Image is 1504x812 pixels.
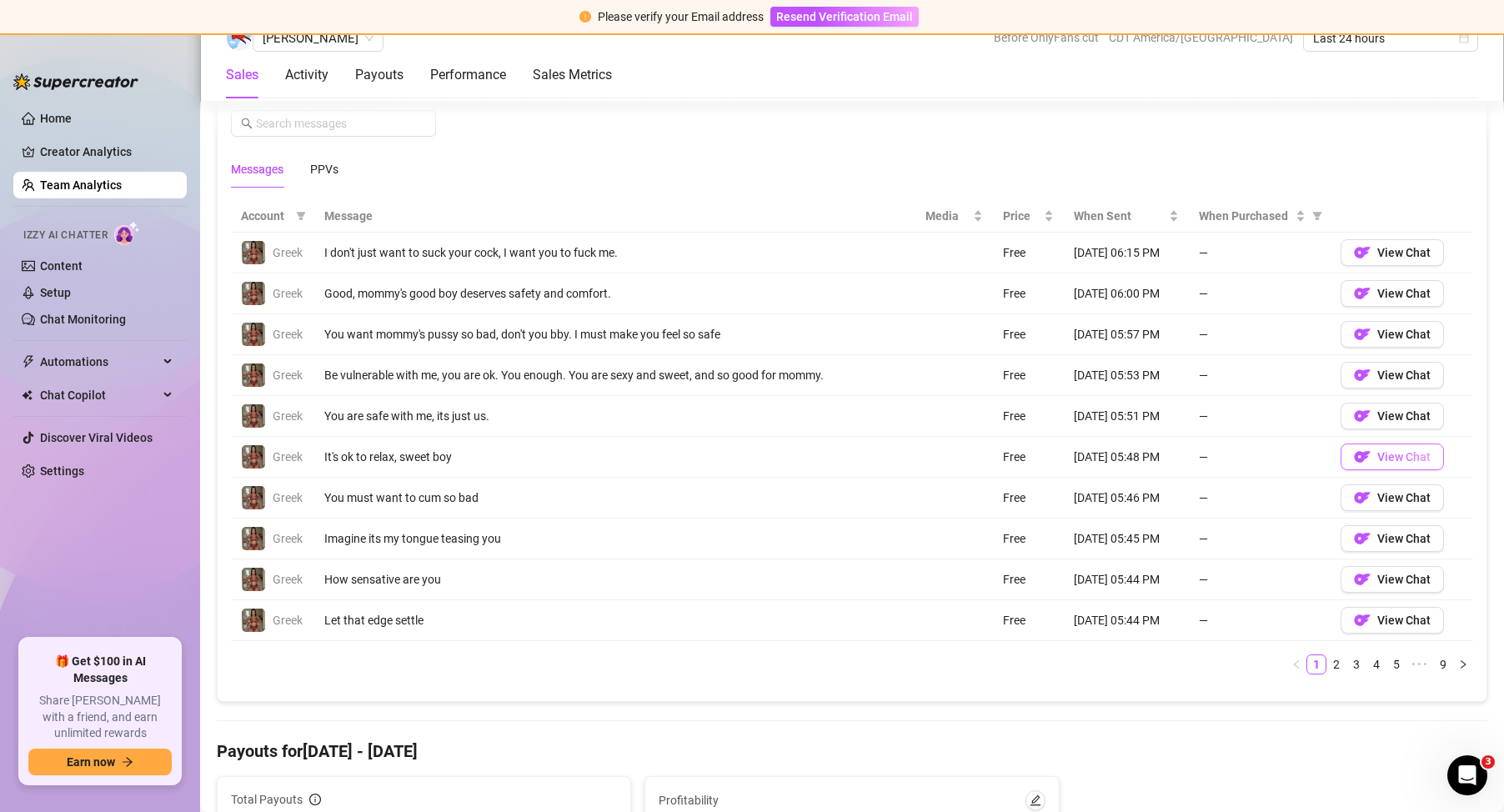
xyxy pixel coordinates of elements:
[241,118,253,129] span: search
[1306,654,1326,674] li: 1
[1354,571,1371,588] img: OF
[324,366,905,384] div: Be vulnerable with me, you are ok. You enough. You are sexy and sweet, and so good for mommy.
[659,791,719,809] span: Profitability
[1341,280,1444,307] button: OFView Chat
[324,570,905,589] div: How sensative are you
[1189,559,1331,600] td: —
[242,486,265,509] img: Greek
[242,527,265,550] img: Greek
[273,573,303,586] span: Greek
[40,382,158,409] span: Chat Copilot
[1386,654,1406,674] li: 5
[915,200,993,233] th: Media
[273,246,303,259] span: Greek
[1453,654,1473,674] button: right
[1377,573,1431,586] span: View Chat
[1453,654,1473,674] li: Next Page
[242,609,265,632] img: Greek
[1189,200,1331,233] th: When Purchased
[122,756,133,768] span: arrow-right
[1313,26,1468,51] span: Last 24 hours
[993,273,1064,314] td: Free
[1312,211,1322,221] span: filter
[273,532,303,545] span: Greek
[430,65,506,85] div: Performance
[231,160,283,178] div: Messages
[1341,484,1444,511] button: OFView Chat
[114,221,140,245] img: AI Chatter
[1064,559,1189,600] td: [DATE] 05:44 PM
[993,200,1064,233] th: Price
[993,559,1064,600] td: Free
[1346,654,1366,674] li: 3
[1189,396,1331,437] td: —
[1354,612,1371,629] img: OF
[1341,321,1444,348] button: OFView Chat
[1433,654,1453,674] li: 9
[1341,444,1444,470] button: OFView Chat
[1406,654,1433,674] span: •••
[355,65,404,85] div: Payouts
[314,200,915,233] th: Message
[1341,250,1444,263] a: OFView Chat
[1286,654,1306,674] li: Previous Page
[993,396,1064,437] td: Free
[28,654,172,686] span: 🎁 Get $100 in AI Messages
[993,600,1064,641] td: Free
[40,431,153,444] a: Discover Viral Videos
[1341,566,1444,593] button: OFView Chat
[925,207,970,225] span: Media
[994,25,1099,50] span: Before OnlyFans cut
[1377,368,1431,382] span: View Chat
[1286,654,1306,674] button: left
[13,73,138,90] img: logo-BBDzfeDw.svg
[1064,273,1189,314] td: [DATE] 06:00 PM
[242,323,265,346] img: Greek
[324,448,905,466] div: It's ok to relax, sweet boy
[1189,478,1331,519] td: —
[1074,207,1166,225] span: When Sent
[242,241,265,264] img: Greek
[40,112,72,125] a: Home
[1291,659,1301,669] span: left
[1367,655,1386,674] a: 4
[231,790,303,809] span: Total Payouts
[1341,454,1444,468] a: OFView Chat
[598,8,764,26] div: Please verify your Email address
[226,65,258,85] div: Sales
[1064,200,1189,233] th: When Sent
[1189,519,1331,559] td: —
[1341,403,1444,429] button: OFView Chat
[1377,532,1431,545] span: View Chat
[1189,355,1331,396] td: —
[1447,755,1487,795] iframe: Intercom live chat
[1109,25,1293,50] span: CDT America/[GEOGRAPHIC_DATA]
[993,437,1064,478] td: Free
[1377,450,1431,464] span: View Chat
[1354,489,1371,506] img: OF
[273,614,303,627] span: Greek
[40,138,173,165] a: Creator Analytics
[40,286,71,299] a: Setup
[1307,655,1326,674] a: 1
[23,228,108,243] span: Izzy AI Chatter
[1377,491,1431,504] span: View Chat
[310,160,338,178] div: PPVs
[40,313,126,326] a: Chat Monitoring
[1377,614,1431,627] span: View Chat
[1064,314,1189,355] td: [DATE] 05:57 PM
[1341,362,1444,388] button: OFView Chat
[217,739,1487,763] h4: Payouts for [DATE] - [DATE]
[1199,207,1292,225] span: When Purchased
[1377,287,1431,300] span: View Chat
[1341,332,1444,345] a: OFView Chat
[241,207,289,225] span: Account
[227,26,252,51] img: Maxwell Raymond
[28,693,172,742] span: Share [PERSON_NAME] with a friend, and earn unlimited rewards
[1354,530,1371,547] img: OF
[1341,239,1444,266] button: OFView Chat
[40,178,122,192] a: Team Analytics
[1354,449,1371,465] img: OF
[324,284,905,303] div: Good, mommy's good boy deserves safety and comfort.
[993,233,1064,273] td: Free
